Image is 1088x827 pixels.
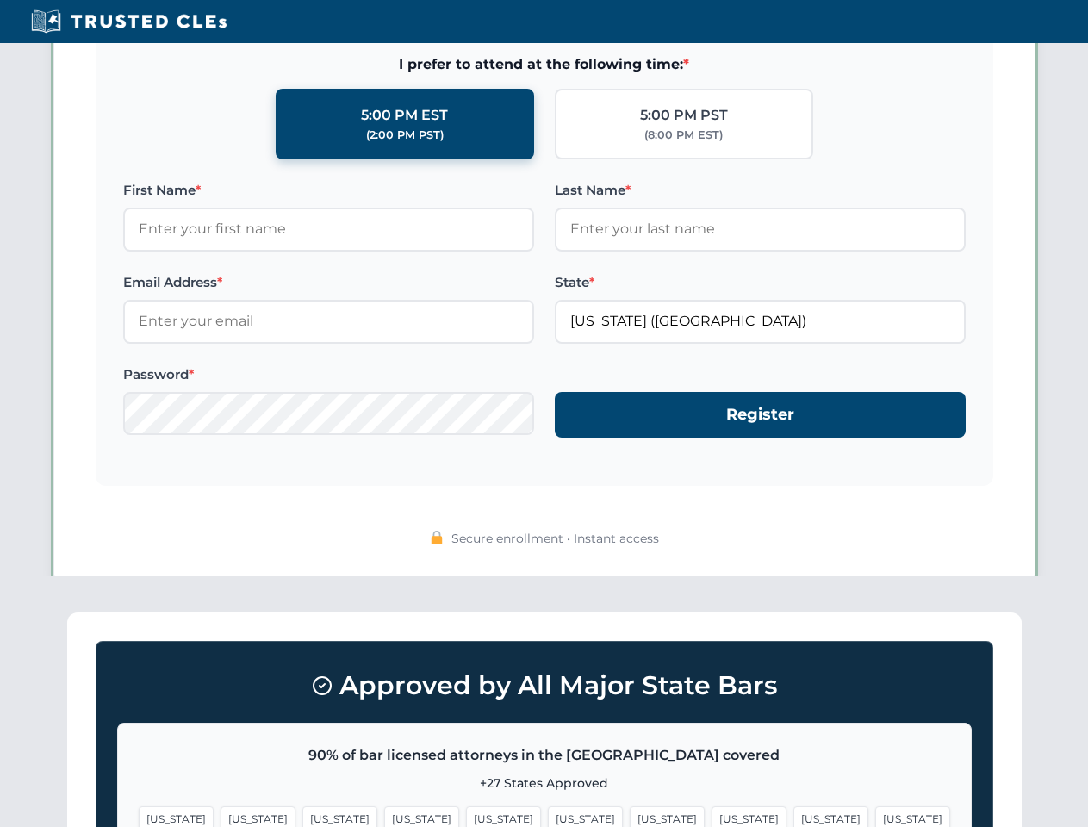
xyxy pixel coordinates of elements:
[555,180,966,201] label: Last Name
[555,300,966,343] input: Florida (FL)
[555,392,966,438] button: Register
[26,9,232,34] img: Trusted CLEs
[555,272,966,293] label: State
[640,104,728,127] div: 5:00 PM PST
[123,272,534,293] label: Email Address
[555,208,966,251] input: Enter your last name
[139,744,950,767] p: 90% of bar licensed attorneys in the [GEOGRAPHIC_DATA] covered
[123,180,534,201] label: First Name
[430,531,444,544] img: 🔒
[366,127,444,144] div: (2:00 PM PST)
[123,208,534,251] input: Enter your first name
[361,104,448,127] div: 5:00 PM EST
[644,127,723,144] div: (8:00 PM EST)
[123,364,534,385] label: Password
[117,662,972,709] h3: Approved by All Major State Bars
[123,53,966,76] span: I prefer to attend at the following time:
[451,529,659,548] span: Secure enrollment • Instant access
[139,774,950,793] p: +27 States Approved
[123,300,534,343] input: Enter your email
